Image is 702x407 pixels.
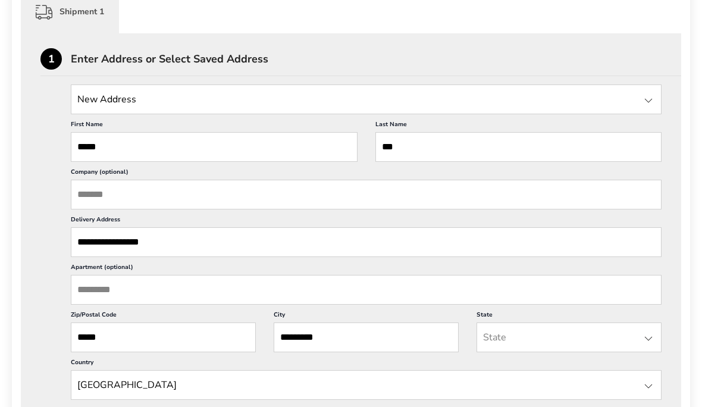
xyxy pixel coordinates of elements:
[274,323,459,352] input: City
[71,132,358,162] input: First Name
[375,132,662,162] input: Last Name
[71,54,681,64] div: Enter Address or Select Saved Address
[71,263,662,275] label: Apartment (optional)
[71,275,662,305] input: Apartment
[71,358,662,370] label: Country
[71,215,662,227] label: Delivery Address
[71,168,662,180] label: Company (optional)
[375,120,662,132] label: Last Name
[71,180,662,209] input: Company
[71,120,358,132] label: First Name
[477,311,662,323] label: State
[71,84,662,114] input: State
[477,323,662,352] input: State
[71,370,662,400] input: State
[71,311,256,323] label: Zip/Postal Code
[71,323,256,352] input: ZIP
[274,311,459,323] label: City
[40,48,62,70] div: 1
[71,227,662,257] input: Delivery Address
